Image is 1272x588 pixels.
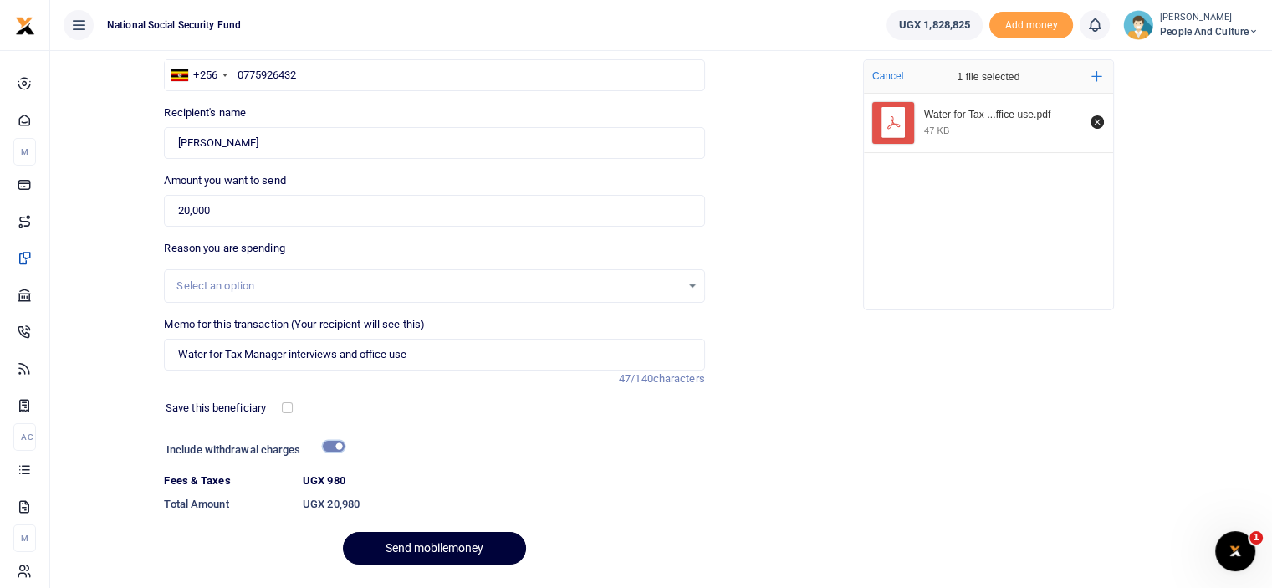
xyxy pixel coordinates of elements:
div: File Uploader [863,59,1114,310]
small: [PERSON_NAME] [1160,11,1259,25]
button: Remove file [1088,113,1106,131]
iframe: Intercom live chat [1215,531,1255,571]
li: Wallet ballance [880,10,989,40]
img: profile-user [1123,10,1153,40]
span: 1 [1249,531,1263,545]
span: UGX 1,828,825 [899,17,970,33]
div: Select an option [176,278,680,294]
span: 47/140 [619,372,653,385]
img: logo-small [15,16,35,36]
dt: Fees & Taxes [157,473,296,489]
div: 47 KB [924,125,949,136]
label: Recipient's name [164,105,246,121]
h6: UGX 20,980 [303,498,705,511]
input: Enter phone number [164,59,704,91]
a: logo-small logo-large logo-large [15,18,35,31]
label: Amount you want to send [164,172,285,189]
li: M [13,524,36,552]
span: People and Culture [1160,24,1259,39]
label: Save this beneficiary [166,400,266,417]
li: Ac [13,423,36,451]
button: Cancel [867,65,908,87]
input: MTN & Airtel numbers are validated [164,127,704,159]
a: Add money [989,18,1073,30]
input: UGX [164,195,704,227]
a: UGX 1,828,825 [886,10,983,40]
button: Send mobilemoney [343,532,526,565]
h6: Include withdrawal charges [166,443,337,457]
input: Enter extra information [164,339,704,371]
div: Uganda: +256 [165,60,232,90]
div: +256 [193,67,217,84]
div: Water for Tax Manager interviews and office use.pdf [924,109,1081,122]
label: Reason you are spending [164,240,284,257]
a: profile-user [PERSON_NAME] People and Culture [1123,10,1259,40]
li: M [13,138,36,166]
span: characters [653,372,705,385]
li: Toup your wallet [989,12,1073,39]
button: Add more files [1085,64,1109,89]
label: UGX 980 [303,473,345,489]
span: National Social Security Fund [100,18,248,33]
h6: Total Amount [164,498,289,511]
label: Memo for this transaction (Your recipient will see this) [164,316,425,333]
div: 1 file selected [917,60,1060,94]
span: Add money [989,12,1073,39]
